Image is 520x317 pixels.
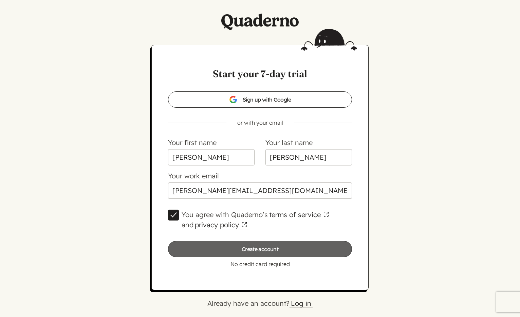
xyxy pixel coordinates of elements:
a: privacy policy [193,221,248,229]
a: Log in [290,299,313,308]
label: Your work email [168,172,219,180]
label: Your first name [168,138,217,147]
input: Create account [168,241,352,257]
p: Already have an account? [29,298,491,309]
p: No credit card required [168,260,352,268]
a: Sign up with Google [168,91,352,108]
p: or with your email [157,119,363,127]
label: Your last name [265,138,313,147]
label: You agree with Quaderno’s and [182,210,352,230]
a: terms of service [268,210,330,219]
h1: Start your 7-day trial [168,67,352,81]
span: Sign up with Google [229,95,291,104]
